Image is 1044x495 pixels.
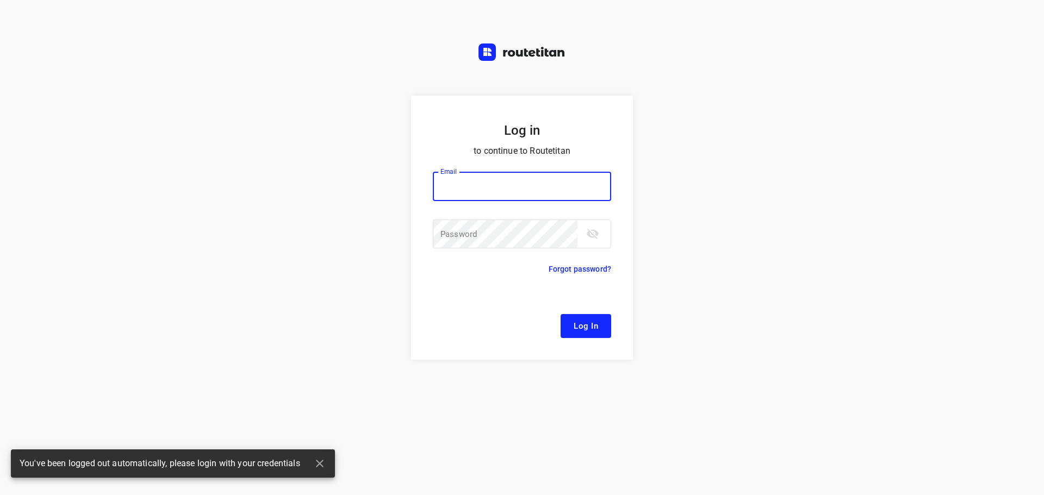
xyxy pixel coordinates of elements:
[433,143,611,159] p: to continue to Routetitan
[582,223,604,245] button: toggle password visibility
[478,43,565,61] img: Routetitan
[433,122,611,139] h5: Log in
[20,458,300,470] span: You've been logged out automatically, please login with your credentials
[574,319,598,333] span: Log In
[561,314,611,338] button: Log In
[549,262,611,275] p: Forgot password?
